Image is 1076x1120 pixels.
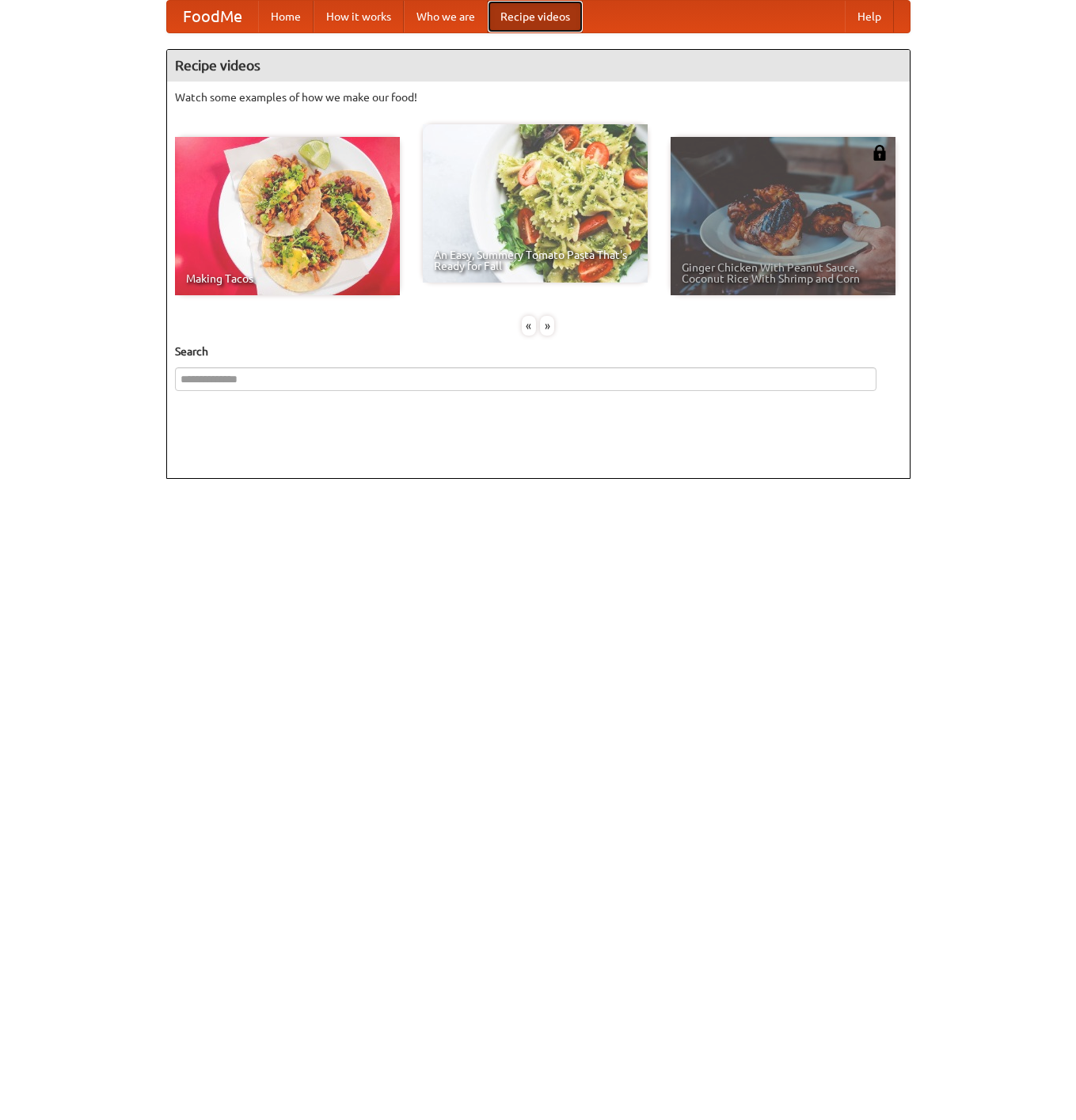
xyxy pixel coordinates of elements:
a: Making Tacos [175,137,400,295]
a: FoodMe [167,1,258,32]
a: Home [258,1,314,32]
div: » [540,316,554,336]
h4: Recipe videos [167,50,910,82]
a: Recipe videos [488,1,583,32]
a: An Easy, Summery Tomato Pasta That's Ready for Fall [423,124,648,283]
p: Watch some examples of how we make our food! [175,89,902,105]
a: Help [845,1,894,32]
div: « [522,316,536,336]
h5: Search [175,344,902,359]
img: 483408.png [872,145,888,161]
a: How it works [314,1,404,32]
a: Who we are [404,1,488,32]
span: Making Tacos [186,273,389,284]
span: An Easy, Summery Tomato Pasta That's Ready for Fall [434,249,637,271]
